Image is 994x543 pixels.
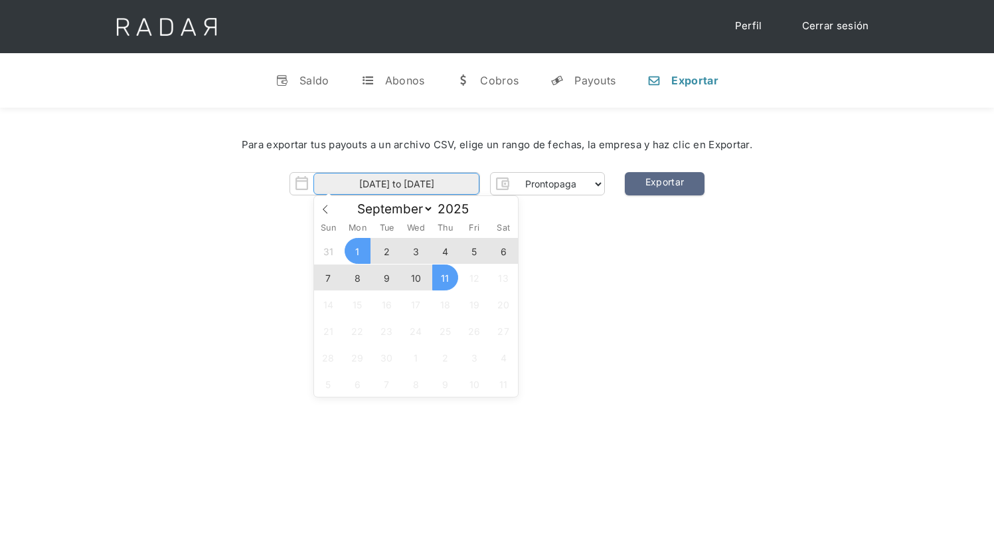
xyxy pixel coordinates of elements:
span: September 15, 2025 [345,291,371,317]
span: October 8, 2025 [403,371,429,397]
a: Cerrar sesión [789,13,882,39]
div: Exportar [671,74,718,87]
span: September 10, 2025 [403,265,429,290]
div: y [550,74,564,87]
span: October 10, 2025 [461,371,487,397]
span: September 28, 2025 [315,344,341,370]
span: September 9, 2025 [374,265,400,290]
div: Saldo [299,74,329,87]
span: Tue [372,224,401,233]
span: October 7, 2025 [374,371,400,397]
span: September 27, 2025 [491,318,517,344]
span: October 6, 2025 [345,371,371,397]
span: September 16, 2025 [374,291,400,317]
span: Fri [459,224,489,233]
span: October 9, 2025 [432,371,458,397]
div: Cobros [480,74,519,87]
span: Wed [401,224,430,233]
span: September 8, 2025 [345,265,371,290]
a: Exportar [625,172,704,195]
select: Month [351,201,434,217]
a: Perfil [722,13,776,39]
span: September 22, 2025 [345,318,371,344]
span: September 3, 2025 [403,238,429,264]
span: October 2, 2025 [432,344,458,370]
div: t [361,74,374,87]
span: September 25, 2025 [432,318,458,344]
div: Payouts [574,74,616,87]
span: September 29, 2025 [345,344,371,370]
span: Mon [343,224,372,233]
div: Para exportar tus payouts a un archivo CSV, elige un rango de fechas, la empresa y haz clic en Ex... [40,138,954,153]
div: v [276,74,289,87]
span: September 7, 2025 [315,265,341,290]
span: September 26, 2025 [461,318,487,344]
span: October 5, 2025 [315,371,341,397]
form: Form [290,172,605,195]
span: Sun [314,224,343,233]
span: September 21, 2025 [315,318,341,344]
span: September 30, 2025 [374,344,400,370]
span: September 6, 2025 [491,238,517,264]
input: Year [434,201,481,217]
div: Abonos [385,74,425,87]
div: w [456,74,469,87]
span: September 13, 2025 [491,265,517,290]
span: September 4, 2025 [432,238,458,264]
span: October 1, 2025 [403,344,429,370]
span: September 18, 2025 [432,291,458,317]
span: September 1, 2025 [345,238,371,264]
span: September 12, 2025 [461,265,487,290]
span: Thu [430,224,459,233]
div: n [647,74,661,87]
span: September 24, 2025 [403,318,429,344]
span: September 17, 2025 [403,291,429,317]
span: September 23, 2025 [374,318,400,344]
span: September 2, 2025 [374,238,400,264]
span: September 20, 2025 [491,291,517,317]
span: Sat [489,224,518,233]
span: October 11, 2025 [491,371,517,397]
span: August 31, 2025 [315,238,341,264]
span: October 3, 2025 [461,344,487,370]
span: September 5, 2025 [461,238,487,264]
span: September 14, 2025 [315,291,341,317]
span: September 19, 2025 [461,291,487,317]
span: September 11, 2025 [432,265,458,290]
span: October 4, 2025 [491,344,517,370]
